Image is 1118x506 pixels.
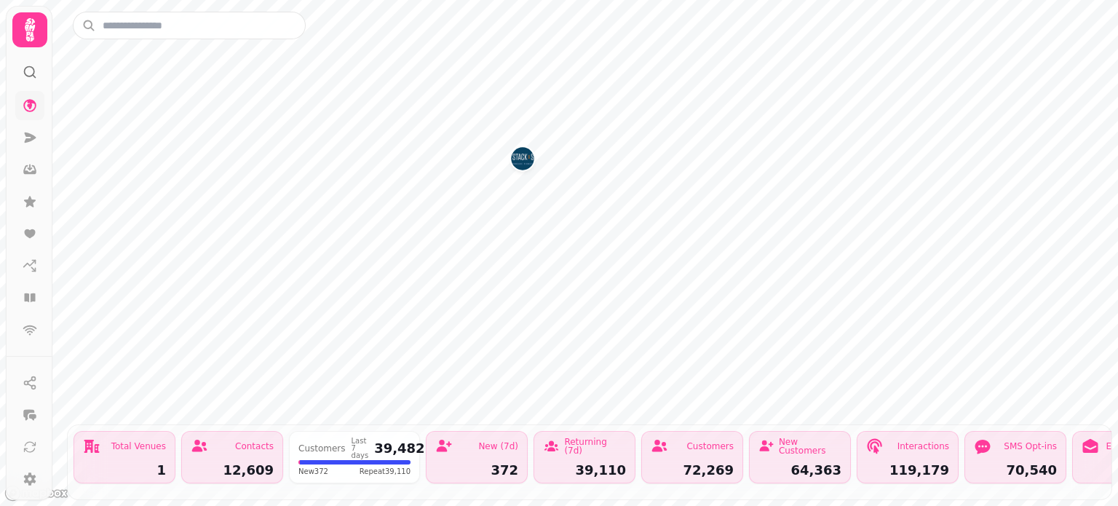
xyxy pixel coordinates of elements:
div: 39,482 [374,442,424,455]
div: New (7d) [478,442,518,451]
div: New Customers [779,438,841,455]
div: 372 [435,464,518,477]
div: 1 [83,464,166,477]
div: SMS Opt-ins [1004,442,1057,451]
div: 64,363 [758,464,841,477]
div: Last 7 days [352,438,369,459]
div: Customers [298,444,346,453]
div: 12,609 [191,464,274,477]
a: Mapbox logo [4,485,68,502]
div: 72,269 [651,464,734,477]
div: 70,540 [974,464,1057,477]
span: Repeat 39,110 [360,466,411,477]
div: Map marker [511,147,534,175]
div: Returning (7d) [564,438,626,455]
div: 119,179 [866,464,949,477]
div: Total Venues [111,442,166,451]
button: Glasgow Fort [511,147,534,170]
span: New 372 [298,466,328,477]
div: 39,110 [543,464,626,477]
div: Interactions [897,442,949,451]
div: Contacts [235,442,274,451]
div: Customers [686,442,734,451]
